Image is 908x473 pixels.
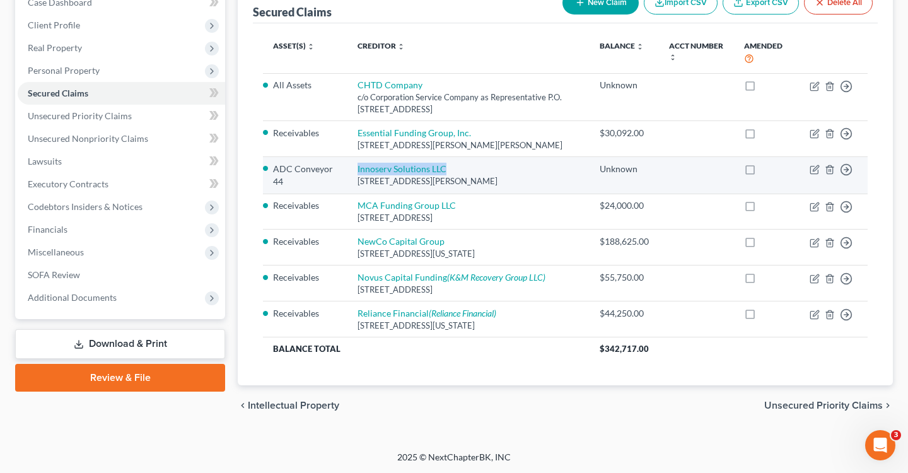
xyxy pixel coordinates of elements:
[358,163,446,174] a: Innoserv Solutions LLC
[600,41,644,50] a: Balance unfold_more
[636,43,644,50] i: unfold_more
[28,201,143,212] span: Codebtors Insiders & Notices
[600,344,649,354] span: $342,717.00
[358,41,405,50] a: Creditor unfold_more
[600,271,649,284] div: $55,750.00
[891,430,901,440] span: 3
[358,79,422,90] a: CHTD Company
[253,4,332,20] div: Secured Claims
[273,127,337,139] li: Receivables
[600,307,649,320] div: $44,250.00
[600,79,649,91] div: Unknown
[28,20,80,30] span: Client Profile
[28,133,148,144] span: Unsecured Nonpriority Claims
[358,248,579,260] div: [STREET_ADDRESS][US_STATE]
[358,212,579,224] div: [STREET_ADDRESS]
[734,33,800,73] th: Amended
[273,199,337,212] li: Receivables
[358,236,445,247] a: NewCo Capital Group
[15,364,225,392] a: Review & File
[358,91,579,115] div: c/o Corporation Service Company as Representative P.O. [STREET_ADDRESS]
[18,82,225,105] a: Secured Claims
[18,264,225,286] a: SOFA Review
[447,272,545,283] i: (K&M Recovery Group LLC)
[18,105,225,127] a: Unsecured Priority Claims
[238,400,339,411] button: chevron_left Intellectual Property
[18,150,225,173] a: Lawsuits
[669,41,723,61] a: Acct Number unfold_more
[307,43,315,50] i: unfold_more
[273,79,337,91] li: All Assets
[358,320,579,332] div: [STREET_ADDRESS][US_STATE]
[28,88,88,98] span: Secured Claims
[358,127,471,138] a: Essential Funding Group, Inc.
[600,163,649,175] div: Unknown
[15,329,225,359] a: Download & Print
[28,178,108,189] span: Executory Contracts
[273,41,315,50] a: Asset(s) unfold_more
[273,307,337,320] li: Receivables
[397,43,405,50] i: unfold_more
[18,173,225,196] a: Executory Contracts
[28,65,100,76] span: Personal Property
[28,292,117,303] span: Additional Documents
[18,127,225,150] a: Unsecured Nonpriority Claims
[28,224,67,235] span: Financials
[883,400,893,411] i: chevron_right
[28,269,80,280] span: SOFA Review
[28,247,84,257] span: Miscellaneous
[28,42,82,53] span: Real Property
[669,54,677,61] i: unfold_more
[600,127,649,139] div: $30,092.00
[238,400,248,411] i: chevron_left
[248,400,339,411] span: Intellectual Property
[600,235,649,248] div: $188,625.00
[764,400,893,411] button: Unsecured Priority Claims chevron_right
[358,175,579,187] div: [STREET_ADDRESS][PERSON_NAME]
[273,163,337,188] li: ADC Conveyor 44
[28,110,132,121] span: Unsecured Priority Claims
[358,139,579,151] div: [STREET_ADDRESS][PERSON_NAME][PERSON_NAME]
[358,284,579,296] div: [STREET_ADDRESS]
[764,400,883,411] span: Unsecured Priority Claims
[358,272,545,283] a: Novus Capital Funding(K&M Recovery Group LLC)
[600,199,649,212] div: $24,000.00
[429,308,496,318] i: (Reliance Financial)
[28,156,62,166] span: Lawsuits
[263,337,590,360] th: Balance Total
[358,308,496,318] a: Reliance Financial(Reliance Financial)
[273,271,337,284] li: Receivables
[273,235,337,248] li: Receivables
[865,430,895,460] iframe: Intercom live chat
[358,200,456,211] a: MCA Funding Group LLC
